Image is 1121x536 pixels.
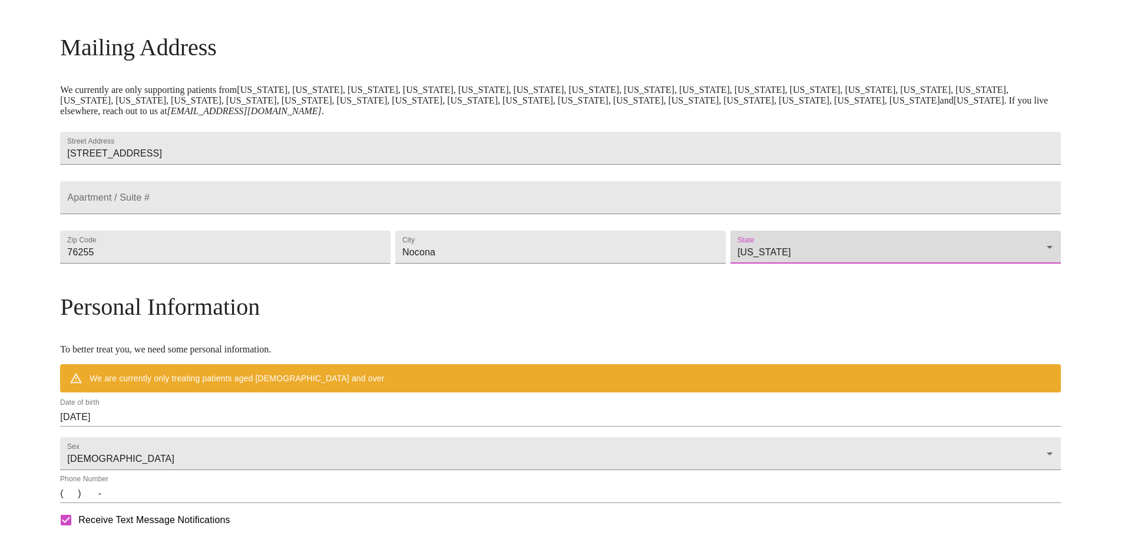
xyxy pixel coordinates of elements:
span: Receive Text Message Notifications [78,513,230,527]
div: We are currently only treating patients aged [DEMOGRAPHIC_DATA] and over [90,368,384,389]
div: [US_STATE] [730,231,1061,264]
h3: Personal Information [60,293,1060,321]
p: We currently are only supporting patients from [US_STATE], [US_STATE], [US_STATE], [US_STATE], [U... [60,85,1060,116]
div: [DEMOGRAPHIC_DATA] [60,437,1060,470]
p: To better treat you, we need some personal information. [60,344,1060,355]
em: [EMAIL_ADDRESS][DOMAIN_NAME] [167,106,322,116]
h3: Mailing Address [60,34,1060,61]
label: Phone Number [60,476,108,483]
label: Date of birth [60,399,100,407]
